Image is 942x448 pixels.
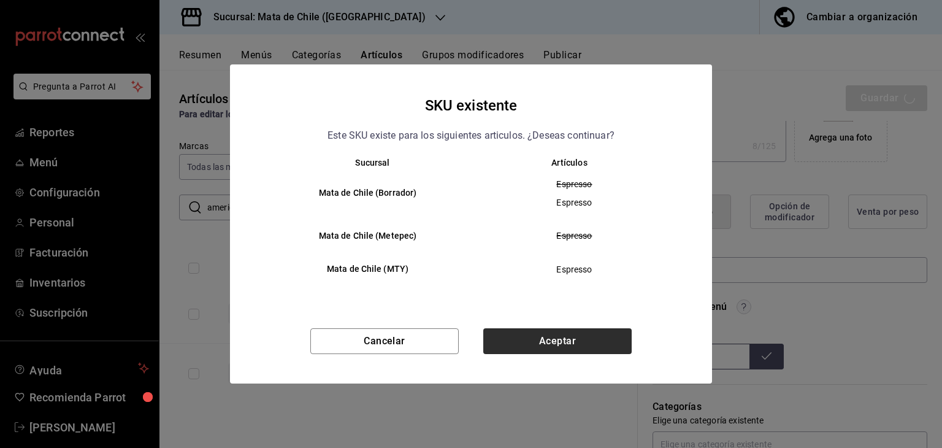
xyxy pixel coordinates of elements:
h6: Mata de Chile (MTY) [274,263,461,276]
th: Artículos [471,158,687,168]
th: Sucursal [255,158,471,168]
span: Espresso [481,230,667,242]
span: Espresso [481,196,667,209]
span: Espresso [481,178,667,190]
span: Espresso [481,263,667,276]
p: Este SKU existe para los siguientes articulos. ¿Deseas continuar? [327,128,615,144]
button: Cancelar [310,328,459,354]
h6: Mata de Chile (Metepec) [274,230,461,243]
button: Aceptar [483,328,632,354]
h6: Mata de Chile (Borrador) [274,187,461,200]
h4: SKU existente [425,94,518,117]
